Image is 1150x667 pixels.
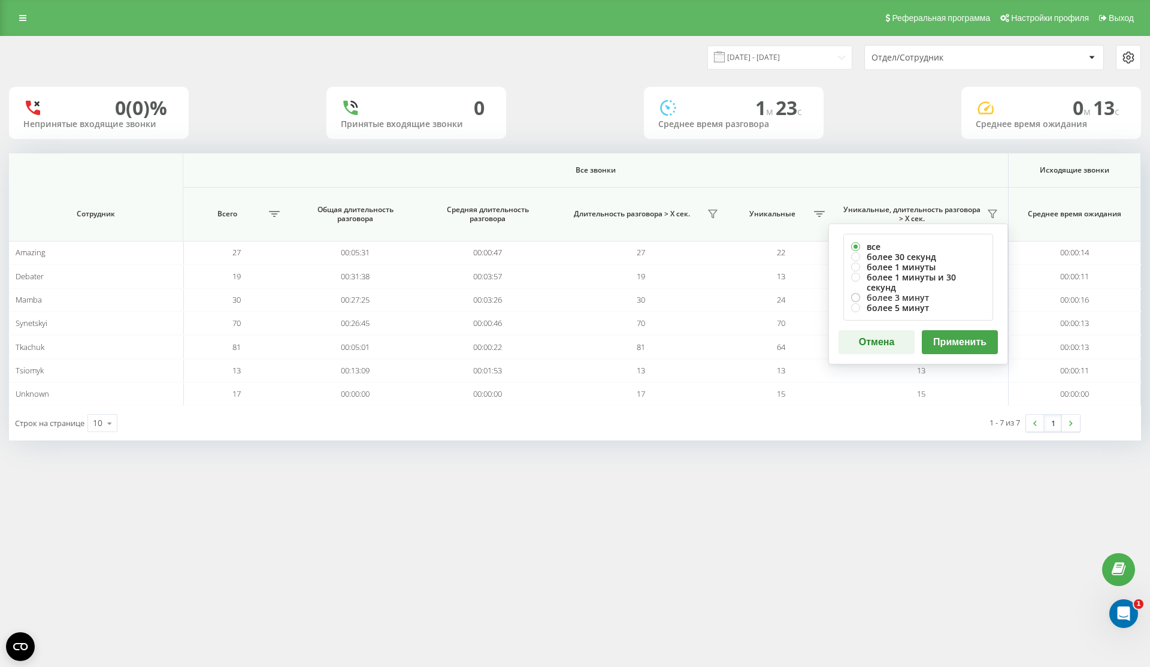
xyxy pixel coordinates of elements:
span: Настройки профиля [1011,13,1089,23]
span: м [1084,105,1093,118]
td: 00:05:31 [289,241,422,264]
div: Отдел/Сотрудник [871,53,1015,63]
span: 17 [232,388,241,399]
span: c [1115,105,1119,118]
span: 1 [755,95,776,120]
span: 27 [637,247,645,258]
label: более 3 минут [851,292,985,303]
span: Выход [1109,13,1134,23]
td: 00:27:25 [289,288,422,312]
span: 22 [777,247,785,258]
span: c [797,105,802,118]
div: 10 [93,417,102,429]
span: Debater [16,271,44,282]
span: Общая длительность разговора [301,205,410,224]
td: 00:00:16 [1009,288,1141,312]
span: 19 [232,271,241,282]
span: 13 [917,365,925,376]
label: более 5 минут [851,303,985,313]
div: Среднее время разговора [658,119,809,129]
span: 13 [777,365,785,376]
span: 30 [637,294,645,305]
a: 1 [1044,415,1062,431]
td: 00:00:22 [422,335,554,358]
span: 13 [777,271,785,282]
span: Сотрудник [23,209,169,219]
span: Строк на странице [15,418,84,428]
td: 00:00:13 [1009,312,1141,335]
div: Принятые входящие звонки [341,119,492,129]
span: 13 [1093,95,1119,120]
span: 19 [637,271,645,282]
span: 15 [777,388,785,399]
td: 00:00:00 [422,382,554,406]
span: 70 [232,318,241,328]
span: 30 [232,294,241,305]
td: 00:26:45 [289,312,422,335]
span: Уникальные, длительность разговора > Х сек. [840,205,983,224]
span: Среднее время ожидания [1021,209,1128,219]
td: 00:00:46 [422,312,554,335]
label: более 1 минуты и 30 секунд [851,272,985,292]
span: 81 [637,342,645,352]
span: Уникальные [734,209,810,219]
span: Всего [189,209,265,219]
td: 00:00:14 [1009,241,1141,264]
span: Mamba [16,294,42,305]
span: 13 [232,365,241,376]
span: 24 [777,294,785,305]
span: 81 [232,342,241,352]
label: более 30 секунд [851,252,985,262]
iframe: Intercom live chat [1109,599,1138,628]
span: Synetskyi [16,318,47,328]
span: 1 [1134,599,1143,609]
span: Tkachuk [16,342,44,352]
div: Среднее время ожидания [976,119,1127,129]
td: 00:03:57 [422,264,554,288]
td: 00:00:11 [1009,264,1141,288]
span: Все звонки [230,165,961,175]
span: Средняя длительность разговора [434,205,542,224]
td: 00:00:47 [422,241,554,264]
span: Tsiomyk [16,365,44,376]
span: 0 [1073,95,1093,120]
div: 0 (0)% [115,96,167,119]
span: м [766,105,776,118]
span: Unknown [16,388,49,399]
span: 64 [777,342,785,352]
span: Amazing [16,247,46,258]
label: все [851,242,985,252]
td: 00:00:11 [1009,359,1141,382]
div: 1 - 7 из 7 [989,417,1020,428]
span: 17 [637,388,645,399]
span: 23 [776,95,802,120]
span: Реферальная программа [892,13,990,23]
button: Отмена [839,330,915,354]
span: 70 [777,318,785,328]
span: 70 [637,318,645,328]
label: более 1 минуты [851,262,985,272]
span: Длительность разговора > Х сек. [560,209,704,219]
span: Исходящие звонки [1021,165,1128,175]
div: Непринятые входящие звонки [23,119,174,129]
span: 15 [917,388,925,399]
td: 00:00:13 [1009,335,1141,358]
td: 00:13:09 [289,359,422,382]
td: 00:05:01 [289,335,422,358]
td: 00:00:00 [289,382,422,406]
td: 00:03:26 [422,288,554,312]
span: 13 [637,365,645,376]
td: 00:00:00 [1009,382,1141,406]
td: 00:01:53 [422,359,554,382]
td: 00:31:38 [289,264,422,288]
button: Применить [922,330,998,354]
div: 0 [474,96,485,119]
button: Open CMP widget [6,632,35,661]
span: 27 [232,247,241,258]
